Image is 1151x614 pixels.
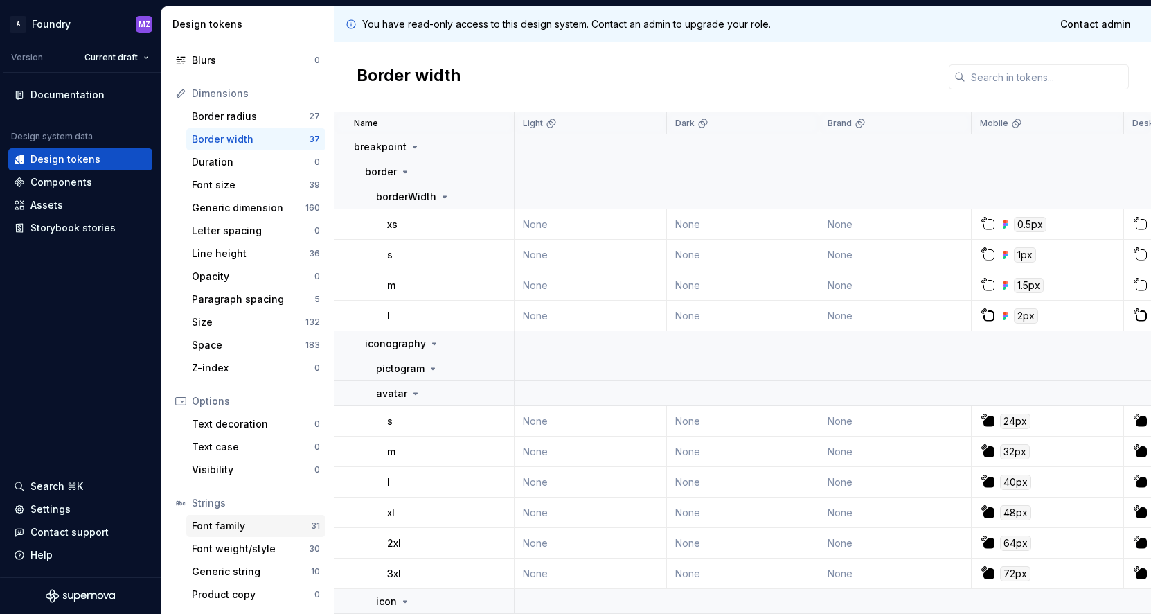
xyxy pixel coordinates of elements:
td: None [819,406,972,437]
p: avatar [376,387,407,401]
h2: Border width [357,64,461,89]
td: None [819,240,972,270]
p: borderWidth [376,190,436,204]
div: Z-index [192,361,314,375]
div: 31 [311,520,320,532]
div: Generic string [192,565,311,579]
p: s [387,248,393,262]
div: Generic dimension [192,201,305,215]
td: None [667,209,819,240]
a: Blurs0 [170,49,325,71]
td: None [819,437,972,467]
p: 3xl [387,567,401,581]
td: None [667,270,819,301]
div: 0 [314,55,320,66]
div: MZ [139,19,150,30]
div: 0 [314,419,320,430]
p: Mobile [980,118,1008,129]
td: None [667,406,819,437]
a: Storybook stories [8,217,152,239]
p: l [387,309,390,323]
td: None [515,437,667,467]
input: Search in tokens... [965,64,1129,89]
td: None [667,301,819,331]
div: Blurs [192,53,314,67]
p: 2xl [387,536,401,550]
p: m [387,279,395,292]
td: None [515,467,667,498]
div: 36 [309,248,320,259]
div: Design tokens [30,152,100,166]
a: Visibility0 [186,459,325,481]
div: 0 [314,362,320,374]
td: None [515,270,667,301]
td: None [667,467,819,498]
div: 64px [1000,536,1031,551]
td: None [819,270,972,301]
div: Text decoration [192,417,314,431]
div: 0 [314,225,320,236]
td: None [819,209,972,240]
td: None [515,528,667,559]
span: Contact admin [1060,17,1131,31]
button: Contact support [8,521,152,543]
div: 37 [309,134,320,145]
a: Documentation [8,84,152,106]
td: None [819,528,972,559]
p: Name [354,118,378,129]
div: 1.5px [1014,278,1044,293]
div: 0 [314,157,320,168]
a: Settings [8,498,152,520]
p: Brand [828,118,852,129]
span: Current draft [84,52,138,63]
td: None [667,559,819,589]
a: Size132 [186,311,325,333]
div: 0 [314,271,320,282]
div: 30 [309,543,320,554]
div: 39 [309,179,320,191]
a: Components [8,171,152,193]
div: Foundry [32,17,71,31]
a: Z-index0 [186,357,325,379]
div: Version [11,52,43,63]
p: pictogram [376,362,425,376]
div: 0 [314,441,320,453]
td: None [819,559,972,589]
div: A [10,16,26,33]
td: None [667,498,819,528]
div: Opacity [192,270,314,283]
svg: Supernova Logo [46,589,115,603]
td: None [667,240,819,270]
a: Text decoration0 [186,413,325,435]
div: 24px [1000,414,1030,429]
a: Generic string10 [186,561,325,583]
button: Search ⌘K [8,475,152,498]
div: 10 [311,566,320,577]
a: Design tokens [8,148,152,170]
div: 160 [305,202,320,213]
a: Generic dimension160 [186,197,325,219]
p: iconography [365,337,426,351]
td: None [515,559,667,589]
p: Light [523,118,543,129]
div: Duration [192,155,314,169]
td: None [515,498,667,528]
td: None [819,467,972,498]
div: 32px [1000,444,1030,459]
div: 27 [309,111,320,122]
a: Font size39 [186,174,325,196]
div: 132 [305,317,320,328]
button: Current draft [78,48,155,67]
td: None [515,406,667,437]
div: Options [192,394,320,408]
div: 48px [1000,505,1031,520]
td: None [515,301,667,331]
div: 5 [314,294,320,305]
div: Contact support [30,525,109,539]
a: Border radius27 [186,105,325,128]
a: Product copy0 [186,584,325,606]
button: Help [8,544,152,566]
div: Font weight/style [192,542,309,556]
a: Letter spacing0 [186,220,325,242]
